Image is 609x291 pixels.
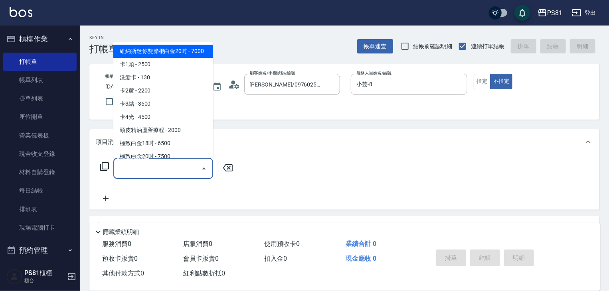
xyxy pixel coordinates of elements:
[198,162,210,175] button: Close
[105,80,204,93] input: YYYY/MM/DD hh:mm
[3,53,77,71] a: 打帳單
[357,39,393,54] button: 帳單速查
[265,255,287,262] span: 扣入金 0
[113,84,213,97] span: 卡2蘆 - 2200
[3,200,77,218] a: 排班表
[208,77,227,96] button: Choose date, selected date is 2025-10-11
[96,222,120,230] p: 店販銷售
[3,126,77,145] a: 營業儀表板
[89,216,599,235] div: 店販銷售
[250,70,295,76] label: 顧客姓名/手機號碼/編號
[89,129,599,155] div: 項目消費
[3,108,77,126] a: 座位開單
[346,240,376,248] span: 業績合計 0
[113,71,213,84] span: 洗髮卡 - 130
[89,43,118,55] h3: 打帳單
[24,277,65,284] p: 櫃台
[102,269,144,277] span: 其他付款方式 0
[6,269,22,285] img: Person
[105,73,122,79] label: 帳單日期
[474,74,491,89] button: 指定
[102,240,131,248] span: 服務消費 0
[3,29,77,49] button: 櫃檯作業
[346,255,376,262] span: 現金應收 0
[3,163,77,181] a: 材料自購登錄
[10,7,32,17] img: Logo
[471,42,504,51] span: 連續打單結帳
[113,58,213,71] span: 卡1頭 - 2500
[534,5,565,21] button: PS81
[3,89,77,108] a: 掛單列表
[113,97,213,110] span: 卡3結 - 3600
[3,261,77,281] button: 報表及分析
[113,124,213,137] span: 頭皮精油蘆薈療程 - 2000
[183,240,212,248] span: 店販消費 0
[3,240,77,261] button: 預約管理
[183,269,225,277] span: 紅利點數折抵 0
[3,145,77,163] a: 現金收支登錄
[547,8,562,18] div: PS81
[356,70,391,76] label: 服務人員姓名/編號
[514,5,530,21] button: save
[113,110,213,124] span: 卡4光 - 4500
[569,6,599,20] button: 登出
[490,74,512,89] button: 不指定
[96,138,120,146] p: 項目消費
[413,42,453,51] span: 結帳前確認明細
[24,269,65,277] h5: PS81櫃檯
[103,228,139,236] p: 隱藏業績明細
[89,35,118,40] h2: Key In
[113,137,213,150] span: 極致白金18吋 - 6500
[265,240,300,248] span: 使用預收卡 0
[102,255,138,262] span: 預收卡販賣 0
[3,71,77,89] a: 帳單列表
[3,181,77,200] a: 每日結帳
[113,150,213,163] span: 極致白金20吋 - 7500
[113,45,213,58] span: 維納斯迷你雙節棍白金20吋 - 7000
[3,218,77,237] a: 現場電腦打卡
[183,255,219,262] span: 會員卡販賣 0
